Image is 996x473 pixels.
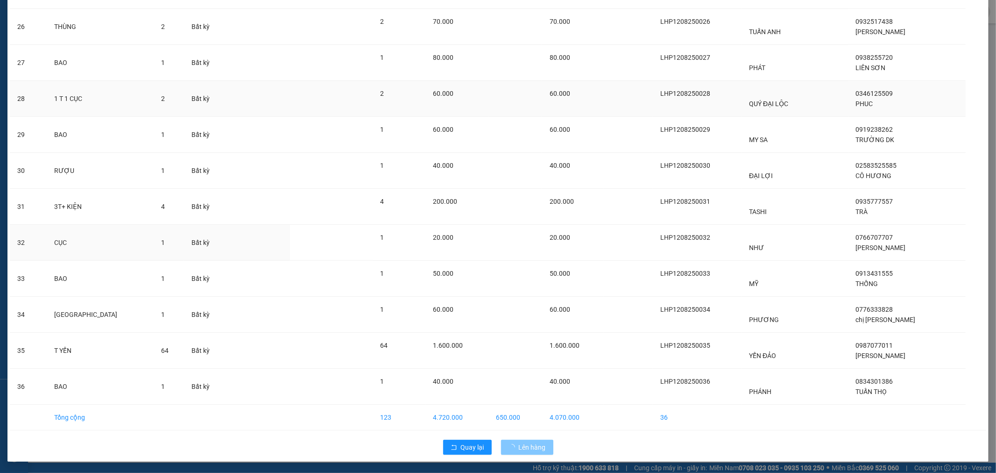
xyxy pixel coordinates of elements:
span: 2 [380,18,384,25]
td: 29 [10,117,47,153]
span: 0913431555 [856,270,893,277]
span: 4 [380,198,384,205]
span: 60.000 [550,126,570,133]
span: 60.000 [433,126,453,133]
span: 64 [161,347,169,354]
span: 70.000 [550,18,570,25]
span: THỐNG [856,280,878,287]
span: MỸ [749,280,758,287]
td: BAO [47,369,153,405]
td: 36 [653,405,742,430]
span: 1 [380,378,384,385]
span: TRƯỜNG DK [856,136,895,143]
td: 33 [10,261,47,297]
span: 1 [380,126,384,133]
span: 0346125509 [856,90,893,97]
span: 50.000 [433,270,453,277]
span: NHƯ [749,244,764,251]
span: TRÀ [856,208,868,215]
span: PHÁT [749,64,765,72]
span: 1 [380,234,384,241]
span: 0834301386 [856,378,893,385]
span: 40.000 [433,162,453,169]
button: Lên hàng [501,440,553,455]
span: 60.000 [433,90,453,97]
span: 1 [380,162,384,169]
span: chị [PERSON_NAME] [856,316,916,323]
span: 4 [161,203,165,210]
span: 2 [161,23,165,30]
td: Bất kỳ [184,369,229,405]
span: TUẤN ANH [749,28,781,36]
span: 2 [380,90,384,97]
span: 1 [161,59,165,66]
td: CỤC [47,225,153,261]
span: 40.000 [550,378,570,385]
span: LHP1208250027 [660,54,710,61]
span: LIÊN SƠN [856,64,886,72]
span: 1 [161,275,165,282]
span: 20.000 [550,234,570,241]
span: 60.000 [550,90,570,97]
td: RƯỢU [47,153,153,189]
span: LHP1208250035 [660,342,710,349]
span: LHP1208250033 [660,270,710,277]
td: Bất kỳ [184,297,229,333]
span: TASHI [749,208,767,215]
span: 40.000 [433,378,453,385]
td: 30 [10,153,47,189]
span: 60.000 [550,306,570,313]
span: Quay lại [461,442,484,452]
span: 1.600.000 [433,342,463,349]
span: [PERSON_NAME] [856,28,906,36]
td: BAO [47,261,153,297]
span: 0776333828 [856,306,893,313]
span: 40.000 [550,162,570,169]
span: 02583525585 [856,162,897,169]
td: Bất kỳ [184,45,229,81]
td: 36 [10,369,47,405]
span: [PERSON_NAME] [856,352,906,359]
span: CÔ HƯƠNG [856,172,892,179]
span: YẾN ĐẢO [749,352,776,359]
span: LHP1208250036 [660,378,710,385]
td: Bất kỳ [184,81,229,117]
span: 50.000 [550,270,570,277]
span: 80.000 [433,54,453,61]
td: 3T+ KIỆN [47,189,153,225]
td: 32 [10,225,47,261]
span: 70.000 [433,18,453,25]
span: 200.000 [433,198,457,205]
td: Bất kỳ [184,153,229,189]
span: LHP1208250029 [660,126,710,133]
span: 0987077011 [856,342,893,349]
span: LHP1208250032 [660,234,710,241]
span: PHUC [856,100,873,107]
td: Tổng cộng [47,405,153,430]
td: 28 [10,81,47,117]
span: ĐẠI LỢI [749,172,773,179]
span: 1 [380,270,384,277]
span: 200.000 [550,198,574,205]
span: TUẤN THỌ [856,388,887,395]
span: 1 [161,131,165,138]
span: 1 [161,239,165,246]
span: 1 [161,167,165,174]
td: T YẾN [47,333,153,369]
span: LHP1208250028 [660,90,710,97]
button: rollbackQuay lại [443,440,492,455]
span: 0938255720 [856,54,893,61]
td: 26 [10,9,47,45]
td: 35 [10,333,47,369]
span: PHÁNH [749,388,771,395]
td: 650.000 [489,405,543,430]
span: 1 [380,54,384,61]
td: 123 [373,405,426,430]
td: Bất kỳ [184,261,229,297]
span: 1.600.000 [550,342,579,349]
span: 64 [380,342,388,349]
td: Bất kỳ [184,333,229,369]
span: 2 [161,95,165,102]
td: 4.070.000 [542,405,603,430]
span: 80.000 [550,54,570,61]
